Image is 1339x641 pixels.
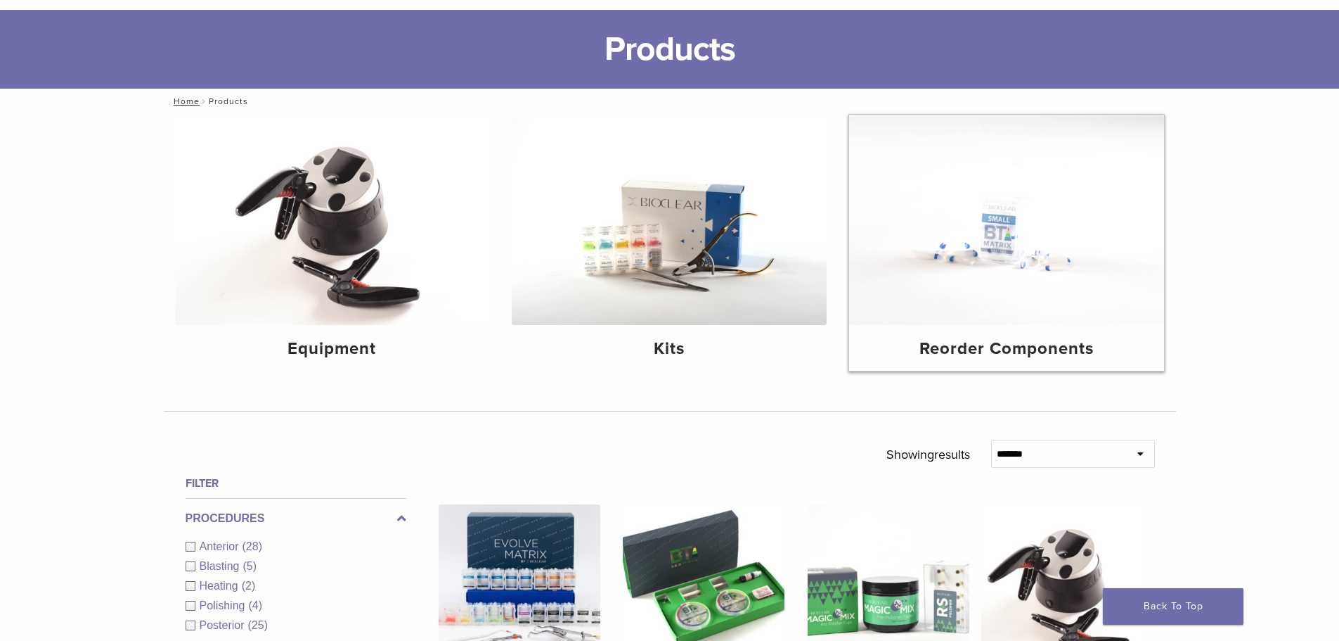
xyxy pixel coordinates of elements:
[186,475,406,492] h4: Filter
[512,115,827,371] a: Kits
[200,580,242,592] span: Heating
[849,115,1164,325] img: Reorder Components
[200,599,249,611] span: Polishing
[169,96,200,106] a: Home
[186,510,406,527] label: Procedures
[200,98,209,105] span: /
[512,115,827,325] img: Kits
[523,336,815,362] h4: Kits
[248,599,262,611] span: (4)
[1103,588,1243,625] a: Back To Top
[175,115,490,325] img: Equipment
[242,580,256,592] span: (2)
[886,440,970,469] p: Showing results
[860,336,1153,362] h4: Reorder Components
[200,619,248,631] span: Posterior
[242,540,262,552] span: (28)
[248,619,268,631] span: (25)
[242,560,257,572] span: (5)
[164,89,1176,114] nav: Products
[200,560,243,572] span: Blasting
[849,115,1164,371] a: Reorder Components
[175,115,490,371] a: Equipment
[200,540,242,552] span: Anterior
[186,336,479,362] h4: Equipment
